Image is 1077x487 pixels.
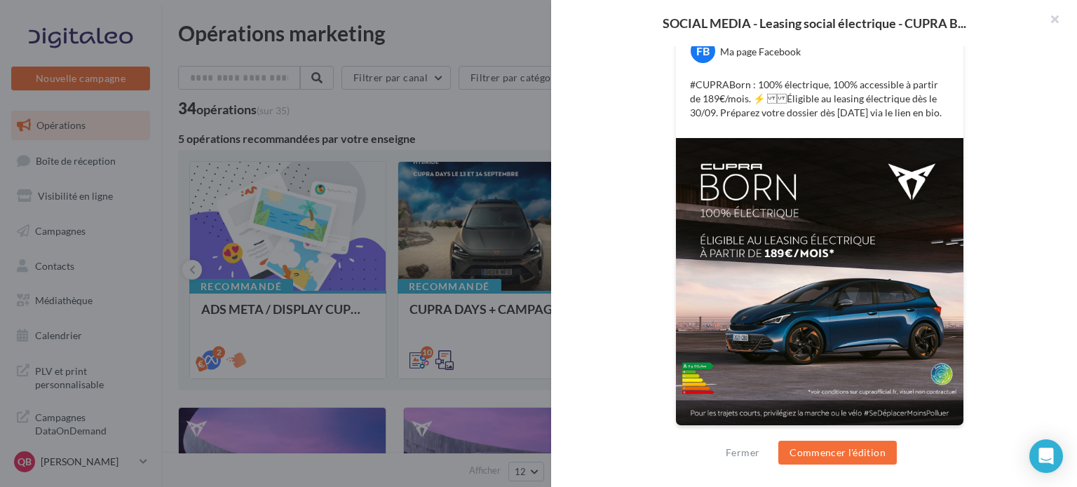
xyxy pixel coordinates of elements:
button: Fermer [720,444,765,461]
div: Open Intercom Messenger [1029,439,1063,473]
div: La prévisualisation est non-contractuelle [675,426,964,444]
div: FB [691,39,715,63]
p: #CUPRABorn : 100% électrique, 100% accessible à partir de 189€/mois. ⚡️ Éligible au leasing élect... [690,78,949,120]
button: Commencer l'édition [778,441,897,465]
div: Ma page Facebook [720,45,801,59]
span: SOCIAL MEDIA - Leasing social électrique - CUPRA B... [663,17,966,29]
